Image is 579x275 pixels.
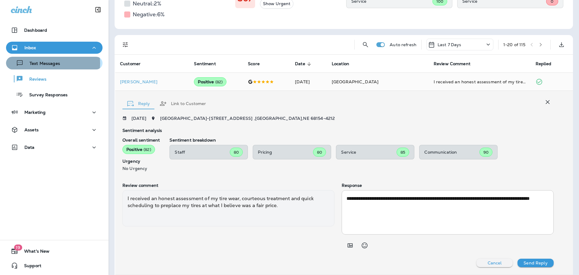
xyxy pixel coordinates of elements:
button: Marketing [6,106,103,118]
button: Text Messages [6,57,103,69]
span: Location [332,61,357,67]
button: Cancel [476,259,513,267]
span: ( 82 ) [144,147,151,152]
button: Support [6,260,103,272]
button: Link to Customer [155,93,211,114]
button: 19What's New [6,245,103,257]
span: Customer [120,61,141,66]
td: [DATE] [290,73,327,91]
span: [GEOGRAPHIC_DATA] - [STREET_ADDRESS] , [GEOGRAPHIC_DATA] , NE 68154-4212 [160,116,335,121]
p: Communication [424,150,479,155]
p: Send Reply [524,261,547,265]
span: Location [332,61,349,66]
button: Survey Responses [6,88,103,101]
p: [DATE] [131,116,146,121]
span: 80 [234,150,239,155]
p: Cancel [488,261,502,265]
p: No Urgency [122,166,160,171]
div: 1 - 20 of 115 [503,42,526,47]
button: Reply [122,93,155,114]
span: Review Comment [434,61,478,67]
span: Replied [536,61,551,66]
p: Overall sentiment [122,138,160,142]
button: Add in a premade template [344,239,356,251]
p: Auto refresh [390,42,416,47]
p: Data [24,145,35,150]
span: 19 [14,245,22,251]
p: [PERSON_NAME] [120,79,184,84]
span: Replied [536,61,559,67]
p: Review comment [122,183,334,188]
span: 85 [400,150,405,155]
span: What's New [18,249,49,256]
button: Inbox [6,42,103,54]
span: [GEOGRAPHIC_DATA] [332,79,378,85]
p: Text Messages [24,61,60,67]
div: Click to view Customer Drawer [120,79,184,84]
span: Customer [120,61,148,67]
p: Last 7 Days [438,42,461,47]
span: Sentiment [194,61,223,67]
p: Staff [175,150,230,155]
h5: Negative: 6 % [133,10,165,19]
span: Date [295,61,305,66]
p: Dashboard [24,28,47,33]
p: Inbox [24,45,36,50]
span: 90 [483,150,489,155]
span: Support [18,263,41,270]
button: Data [6,141,103,153]
p: Assets [24,127,39,132]
span: ( 82 ) [215,79,223,85]
span: Sentiment [194,61,216,66]
button: Filters [119,39,131,51]
div: Positive [194,77,226,86]
button: Assets [6,124,103,136]
span: Score [248,61,260,66]
p: Marketing [24,110,46,115]
button: Collapse Sidebar [90,4,106,16]
button: Dashboard [6,24,103,36]
p: Sentiment breakdown [169,138,554,142]
div: Positive [122,145,155,154]
span: Date [295,61,313,67]
button: Select an emoji [359,239,371,251]
span: Review Comment [434,61,470,66]
p: Response [342,183,554,188]
div: I received an honest assessment of my tire wear, courteous treatment and quick scheduling to prep... [122,190,334,226]
button: Reviews [6,72,103,85]
p: Service [341,150,397,155]
p: Pricing [258,150,313,155]
p: Sentiment analysis [122,128,554,133]
button: Search Reviews [359,39,372,51]
span: Score [248,61,267,67]
div: I received an honest assessment of my tire wear, courteous treatment and quick scheduling to prep... [434,79,526,85]
span: 80 [317,150,322,155]
p: Reviews [23,77,46,82]
button: Export as CSV [555,39,568,51]
p: Urgency [122,159,160,164]
p: Survey Responses [23,92,68,98]
button: Send Reply [517,259,554,267]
